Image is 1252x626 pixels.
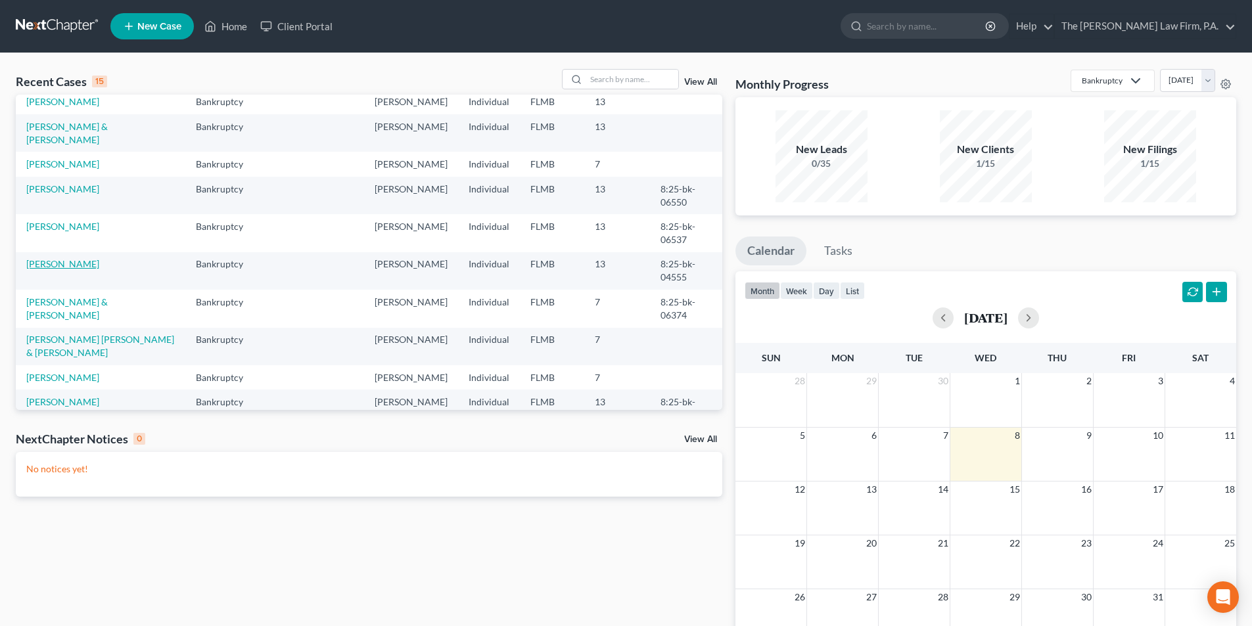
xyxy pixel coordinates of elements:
[975,352,996,363] span: Wed
[780,282,813,300] button: week
[458,328,520,365] td: Individual
[793,589,806,605] span: 26
[520,252,584,290] td: FLMB
[1009,14,1054,38] a: Help
[650,177,722,214] td: 8:25-bk-06550
[26,462,712,476] p: No notices yet!
[26,121,108,145] a: [PERSON_NAME] & [PERSON_NAME]
[185,365,267,390] td: Bankruptcy
[1008,535,1021,551] span: 22
[185,177,267,214] td: Bankruptcy
[865,373,878,389] span: 29
[942,428,950,443] span: 7
[1223,428,1236,443] span: 11
[520,114,584,152] td: FLMB
[1080,481,1093,497] span: 16
[364,90,458,114] td: [PERSON_NAME]
[458,90,520,114] td: Individual
[793,535,806,551] span: 19
[185,214,267,252] td: Bankruptcy
[906,352,923,363] span: Tue
[586,70,678,89] input: Search by name...
[92,76,107,87] div: 15
[16,431,145,447] div: NextChapter Notices
[364,365,458,390] td: [PERSON_NAME]
[520,390,584,427] td: FLMB
[937,589,950,605] span: 28
[254,14,339,38] a: Client Portal
[26,221,99,232] a: [PERSON_NAME]
[584,290,650,327] td: 7
[1013,428,1021,443] span: 8
[840,282,865,300] button: list
[520,290,584,327] td: FLMB
[185,290,267,327] td: Bankruptcy
[793,481,806,497] span: 12
[745,282,780,300] button: month
[584,214,650,252] td: 13
[584,252,650,290] td: 13
[185,152,267,176] td: Bankruptcy
[364,252,458,290] td: [PERSON_NAME]
[1151,589,1165,605] span: 31
[26,296,108,321] a: [PERSON_NAME] & [PERSON_NAME]
[1104,157,1196,170] div: 1/15
[26,96,99,107] a: [PERSON_NAME]
[940,157,1032,170] div: 1/15
[937,373,950,389] span: 30
[1085,428,1093,443] span: 9
[458,177,520,214] td: Individual
[1048,352,1067,363] span: Thu
[584,90,650,114] td: 13
[650,390,722,427] td: 8:25-bk-05828
[26,372,99,383] a: [PERSON_NAME]
[799,428,806,443] span: 5
[584,365,650,390] td: 7
[650,290,722,327] td: 8:25-bk-06374
[1151,481,1165,497] span: 17
[364,328,458,365] td: [PERSON_NAME]
[364,114,458,152] td: [PERSON_NAME]
[1223,481,1236,497] span: 18
[26,396,99,407] a: [PERSON_NAME]
[1157,373,1165,389] span: 3
[1223,535,1236,551] span: 25
[776,157,868,170] div: 0/35
[520,90,584,114] td: FLMB
[1192,352,1209,363] span: Sat
[137,22,181,32] span: New Case
[458,365,520,390] td: Individual
[458,214,520,252] td: Individual
[1008,589,1021,605] span: 29
[458,114,520,152] td: Individual
[458,290,520,327] td: Individual
[26,334,174,358] a: [PERSON_NAME] [PERSON_NAME] & [PERSON_NAME]
[870,428,878,443] span: 6
[364,177,458,214] td: [PERSON_NAME]
[520,365,584,390] td: FLMB
[650,214,722,252] td: 8:25-bk-06537
[762,352,781,363] span: Sun
[793,373,806,389] span: 28
[520,177,584,214] td: FLMB
[185,390,267,427] td: Bankruptcy
[1055,14,1236,38] a: The [PERSON_NAME] Law Firm, P.A.
[185,114,267,152] td: Bankruptcy
[776,142,868,157] div: New Leads
[1013,373,1021,389] span: 1
[198,14,254,38] a: Home
[1082,75,1123,86] div: Bankruptcy
[185,328,267,365] td: Bankruptcy
[1080,535,1093,551] span: 23
[1104,142,1196,157] div: New Filings
[1228,373,1236,389] span: 4
[735,76,829,92] h3: Monthly Progress
[937,481,950,497] span: 14
[831,352,854,363] span: Mon
[940,142,1032,157] div: New Clients
[865,589,878,605] span: 27
[812,236,864,265] a: Tasks
[584,152,650,176] td: 7
[584,114,650,152] td: 13
[1080,589,1093,605] span: 30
